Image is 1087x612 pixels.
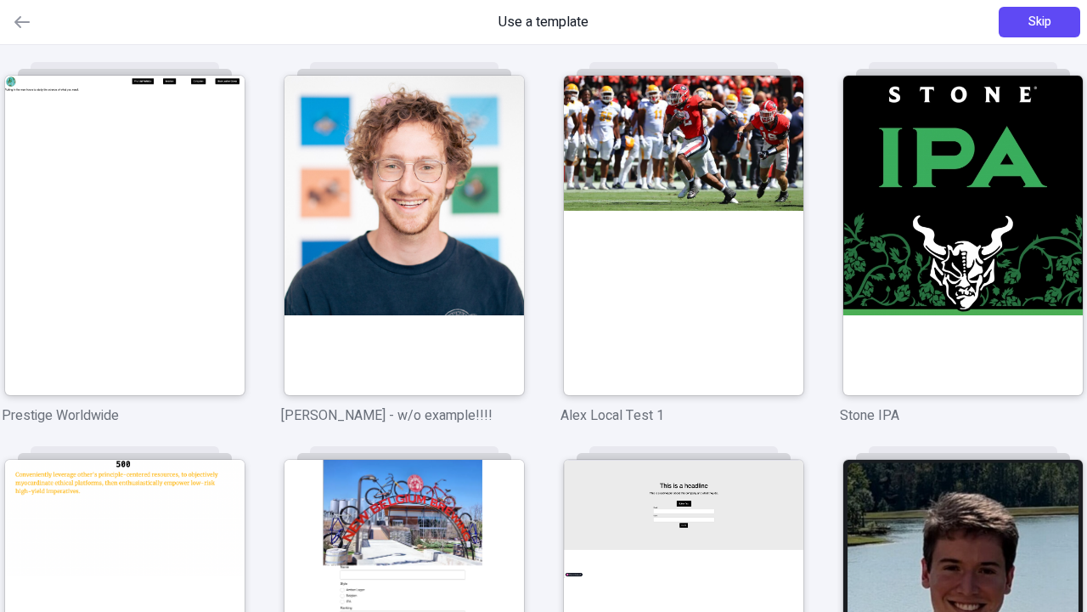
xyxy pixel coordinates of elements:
span: Skip [1028,13,1051,31]
span: Use a template [498,12,589,32]
p: Prestige Worldwide [2,405,247,426]
p: [PERSON_NAME] - w/o example!!!! [281,405,527,426]
button: Skip [999,7,1080,37]
p: Stone IPA [840,405,1085,426]
p: Alex Local Test 1 [560,405,806,426]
